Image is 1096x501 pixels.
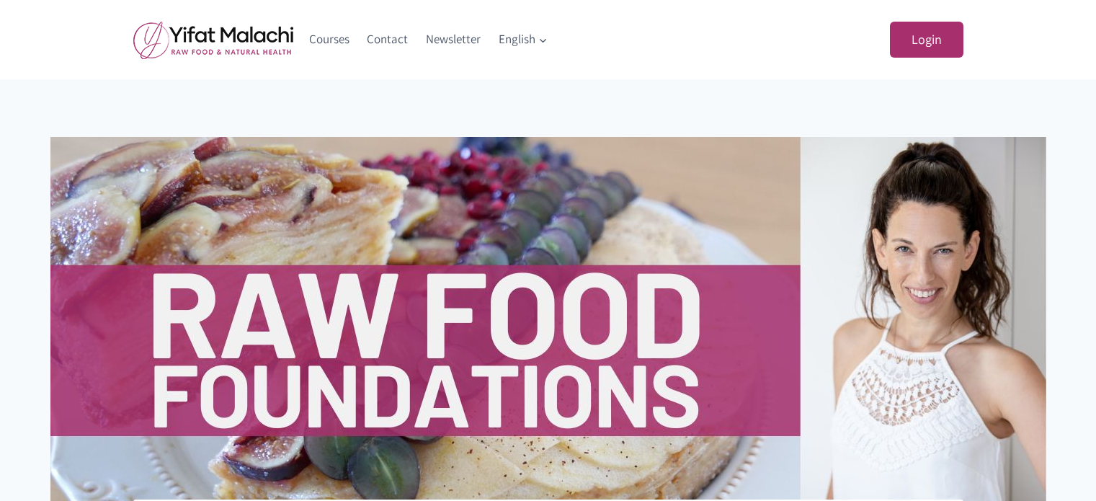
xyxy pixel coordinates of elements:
[300,22,557,57] nav: Primary Navigation
[489,22,556,57] a: English
[358,22,417,57] a: Contact
[499,30,548,49] span: English
[417,22,490,57] a: Newsletter
[300,22,359,57] a: Courses
[890,22,963,58] a: Login
[133,21,293,59] img: yifat_logo41_en.png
